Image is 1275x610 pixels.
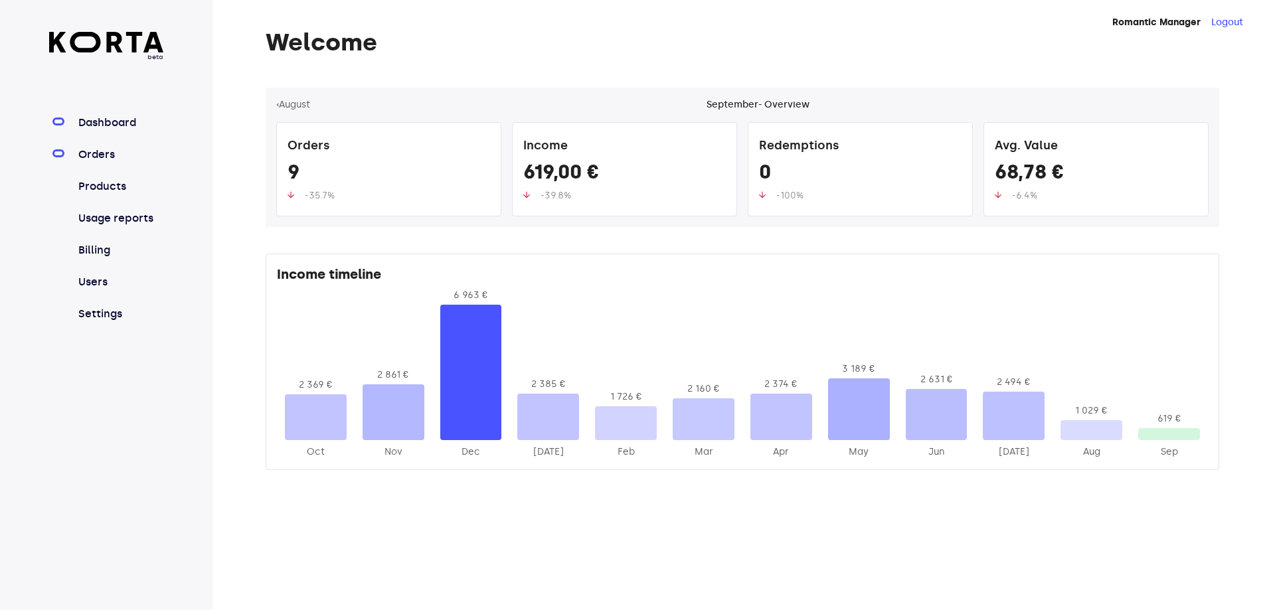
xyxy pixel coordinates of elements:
[1211,16,1243,29] button: Logout
[517,445,579,459] div: 2025-Jan
[363,445,424,459] div: 2024-Nov
[828,362,890,376] div: 3 189 €
[1061,404,1122,418] div: 1 029 €
[523,160,726,189] div: 619,00 €
[76,179,164,194] a: Products
[906,373,968,386] div: 2 631 €
[1012,190,1037,201] span: -6.4%
[983,445,1045,459] div: 2025-Jul
[288,133,490,160] div: Orders
[276,98,310,112] button: ‹August
[759,160,962,189] div: 0
[595,390,657,404] div: 1 726 €
[76,306,164,322] a: Settings
[517,378,579,391] div: 2 385 €
[363,368,424,382] div: 2 861 €
[906,445,968,459] div: 2025-Jun
[1138,412,1200,425] div: 619 €
[541,190,571,201] span: -39.8%
[707,98,809,112] div: September - Overview
[266,29,1219,56] h1: Welcome
[523,133,726,160] div: Income
[277,265,1208,289] div: Income timeline
[759,191,766,198] img: up
[1138,445,1200,459] div: 2025-Sep
[673,445,734,459] div: 2025-Mar
[440,445,502,459] div: 2024-Dec
[1061,445,1122,459] div: 2025-Aug
[49,32,164,62] a: beta
[1112,17,1201,28] strong: Romantic Manager
[285,445,347,459] div: 2024-Oct
[759,133,962,160] div: Redemptions
[750,378,812,391] div: 2 374 €
[76,210,164,226] a: Usage reports
[750,445,812,459] div: 2025-Apr
[995,133,1197,160] div: Avg. Value
[76,147,164,163] a: Orders
[76,115,164,131] a: Dashboard
[523,191,530,198] img: up
[828,445,890,459] div: 2025-May
[673,382,734,396] div: 2 160 €
[995,191,1001,198] img: up
[49,52,164,62] span: beta
[776,190,804,201] span: -100%
[76,274,164,290] a: Users
[76,242,164,258] a: Billing
[288,160,490,189] div: 9
[285,378,347,392] div: 2 369 €
[288,191,294,198] img: up
[49,32,164,52] img: Korta
[440,289,502,302] div: 6 963 €
[595,445,657,459] div: 2025-Feb
[305,190,335,201] span: -35.7%
[983,376,1045,389] div: 2 494 €
[995,160,1197,189] div: 68,78 €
